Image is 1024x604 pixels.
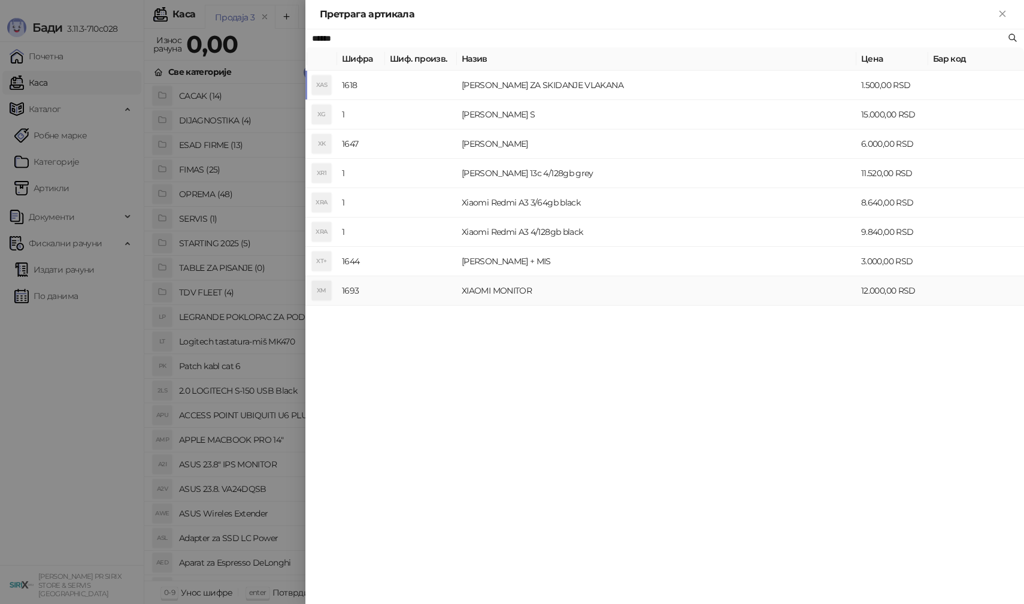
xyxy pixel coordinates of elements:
td: 1644 [337,247,385,276]
td: 1693 [337,276,385,306]
div: XAS [312,75,331,95]
button: Close [995,7,1010,22]
td: 1.500,00 RSD [856,71,928,100]
div: XRA [312,193,331,212]
th: Цена [856,47,928,71]
td: [PERSON_NAME] ZA SKIDANJE VLAKANA [457,71,856,100]
div: XT+ [312,252,331,271]
th: Назив [457,47,856,71]
td: XIAOMI MONITOR [457,276,856,306]
td: 3.000,00 RSD [856,247,928,276]
th: Шифра [337,47,385,71]
td: 12.000,00 RSD [856,276,928,306]
td: 15.000,00 RSD [856,100,928,129]
td: 1 [337,188,385,218]
div: XRA [312,222,331,241]
div: Претрага артикала [320,7,995,22]
th: Шиф. произв. [385,47,457,71]
td: Xiaomi Redmi A3 4/128gb black [457,218,856,247]
td: 1 [337,100,385,129]
td: 8.640,00 RSD [856,188,928,218]
th: Бар код [928,47,1024,71]
td: [PERSON_NAME] [457,129,856,159]
div: XG [312,105,331,124]
div: XR1 [312,164,331,183]
td: 9.840,00 RSD [856,218,928,247]
div: XM [312,281,331,300]
td: [PERSON_NAME] 13c 4/128gb grey [457,159,856,188]
td: [PERSON_NAME] S [457,100,856,129]
td: 11.520,00 RSD [856,159,928,188]
td: 1 [337,218,385,247]
div: XK [312,134,331,153]
td: 1 [337,159,385,188]
td: 1618 [337,71,385,100]
td: 1647 [337,129,385,159]
td: [PERSON_NAME] + MIS [457,247,856,276]
td: Xiaomi Redmi A3 3/64gb black [457,188,856,218]
td: 6.000,00 RSD [856,129,928,159]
